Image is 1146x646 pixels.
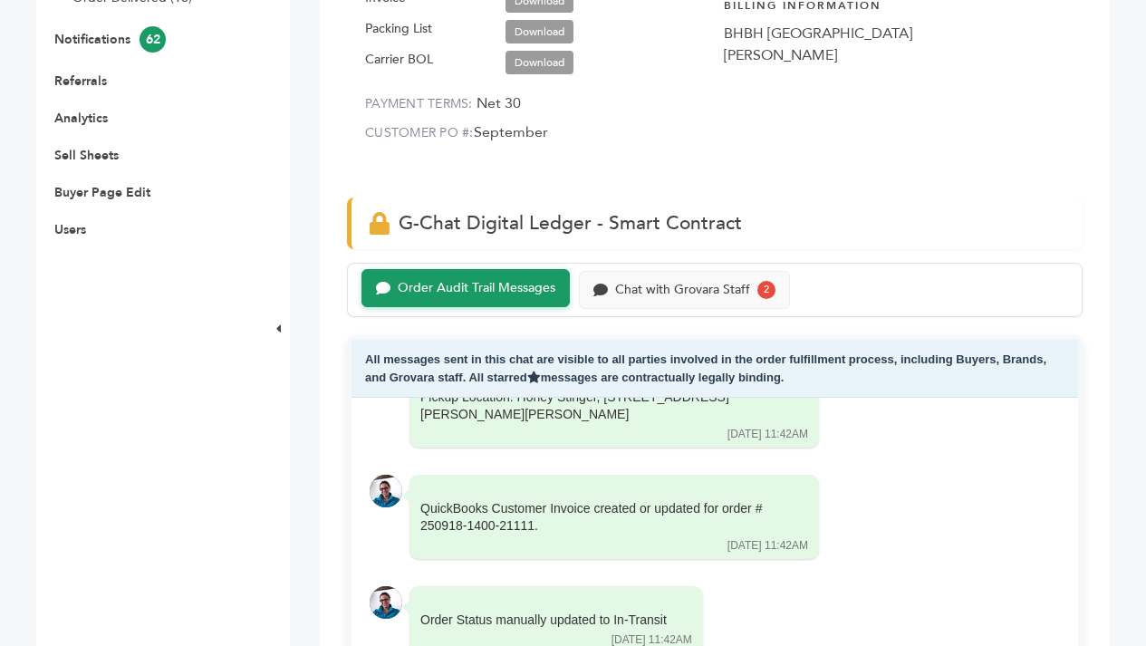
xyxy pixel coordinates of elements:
a: Analytics [54,110,108,127]
label: CUSTOMER PO #: [365,124,474,141]
a: Referrals [54,72,107,90]
div: All messages sent in this chat are visible to all parties involved in the order fulfillment proce... [352,340,1078,398]
span: Net 30 [477,93,521,113]
span: September [474,122,548,142]
a: Users [54,221,86,238]
div: Pickup Date: [DATE] between 11:00 AM and 03:00 PM Pickup Location: Honey Stinger, [STREET_ADDRESS... [420,371,783,424]
a: Buyer Page Edit [54,184,150,201]
span: 62 [140,26,166,53]
label: Packing List [365,18,432,40]
div: Chat with Grovara Staff [615,283,750,298]
span: G-Chat Digital Ledger - Smart Contract [399,210,742,236]
a: Sell Sheets [54,147,119,164]
div: Order Audit Trail Messages [398,281,555,296]
div: [PERSON_NAME] [724,44,1064,66]
div: [DATE] 11:42AM [727,427,808,442]
label: Carrier BOL [365,49,433,71]
div: [DATE] 11:42AM [727,538,808,554]
div: 2 [757,281,775,299]
a: Notifications62 [54,31,166,48]
a: Download [506,51,573,74]
a: Download [506,20,573,43]
label: PAYMENT TERMS: [365,95,473,112]
div: BHBH [GEOGRAPHIC_DATA] [724,23,1064,44]
div: Order Status manually updated to In-Transit [420,612,667,630]
div: QuickBooks Customer Invoice created or updated for order # 250918-1400-21111. [420,500,783,535]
